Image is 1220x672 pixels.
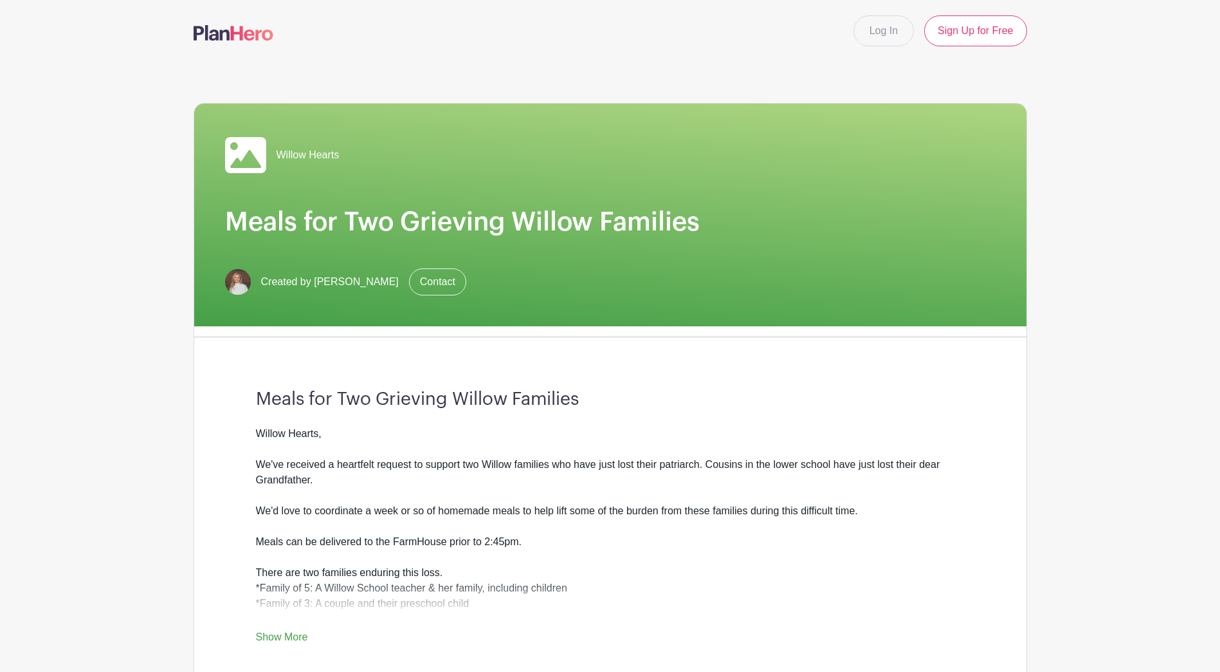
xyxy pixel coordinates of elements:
[277,147,340,163] span: Willow Hearts
[853,15,914,46] a: Log In
[261,274,399,290] span: Created by [PERSON_NAME]
[409,268,466,295] a: Contact
[256,631,308,648] a: Show More
[256,389,965,411] h3: Meals for Two Grieving Willow Families
[225,207,996,238] h1: Meals for Two Grieving Willow Families
[194,25,273,41] img: logo-507f7623f17ff9eddc593b1ce0a138ce2505c220e1c5a4e2b4648c50719b7d32.svg
[225,269,251,295] img: Kiera%20Johnson%20Headshot.jpg
[924,15,1026,46] a: Sign Up for Free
